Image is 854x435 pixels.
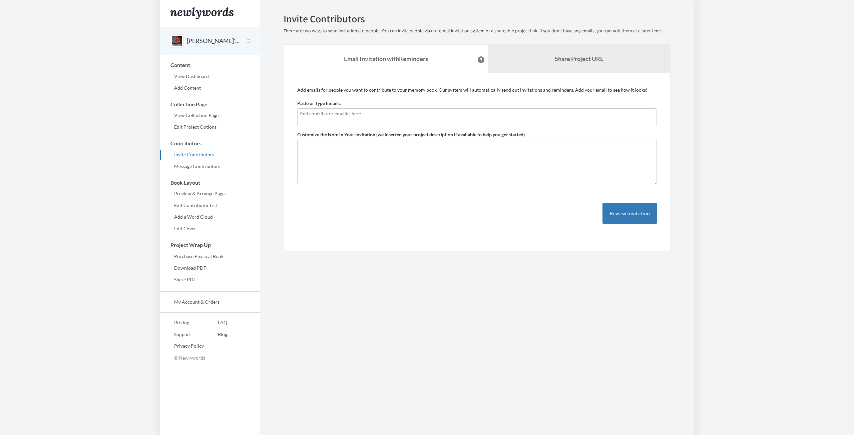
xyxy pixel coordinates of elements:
input: Add contributor email(s) here... [300,110,655,117]
a: Add a Word Cloud [160,212,260,222]
a: Purchase Physical Book [160,251,260,261]
label: Customize the Note in Your Invitation (we inserted your project description if available to help ... [297,131,525,138]
label: Paste or Type Emails: [297,100,341,107]
a: FAQ [204,318,227,328]
h3: Project Wrap Up [160,242,260,248]
a: Invite Contributors [160,150,260,160]
a: Pricing [160,318,204,328]
a: Message Contributors [160,161,260,171]
p: Add emails for people you want to contribute to your memory book. Our system will automatically s... [297,87,657,93]
p: © Newlywords [160,353,260,363]
a: Download PDF [160,263,260,273]
a: Preview & Arrange Pages [160,189,260,199]
a: Edit Cover [160,224,260,234]
h2: Invite Contributors [284,13,671,24]
a: My Account & Orders [160,297,260,307]
b: Share Project URL [555,55,603,62]
h3: Contributors [160,140,260,146]
a: Edit Project Options [160,122,260,132]
button: Review Invitation [602,203,657,224]
a: Add Content [160,83,260,93]
h3: Collection Page [160,101,260,107]
a: Edit Contributor List [160,200,260,210]
button: [PERSON_NAME]'s 40th Birthday [187,37,241,45]
strong: Email Invitation with Reminders [344,55,428,62]
h3: Book Layout [160,180,260,186]
a: Privacy Policy [160,341,204,351]
a: View Dashboard [160,71,260,81]
img: Newlywords logo [170,7,234,19]
a: Share PDF [160,275,260,285]
a: Support [160,329,204,339]
a: View Collection Page [160,110,260,120]
h3: Content [160,62,260,68]
p: There are two ways to send invitations to people. You can invite people via our email invitation ... [284,28,671,34]
a: Blog [204,329,227,339]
